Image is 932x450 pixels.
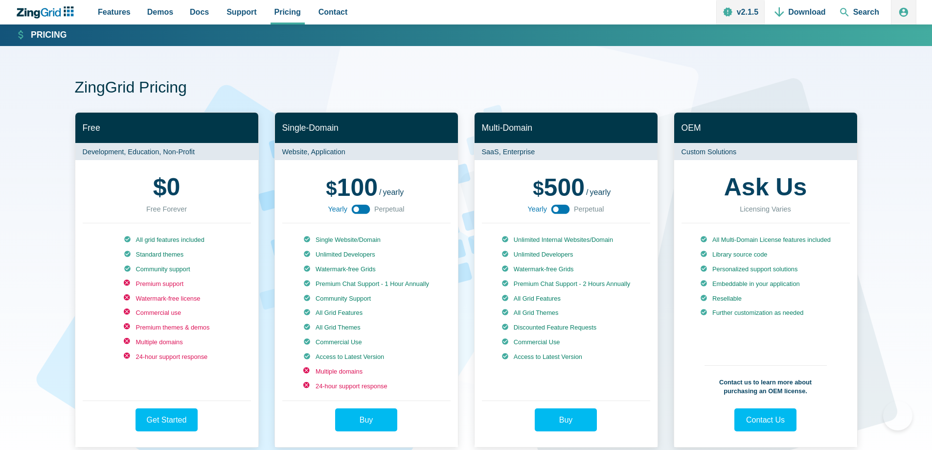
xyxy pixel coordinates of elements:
h2: OEM [674,113,857,143]
span: yearly [383,188,404,196]
div: Free Forever [146,203,187,215]
li: Community Support [303,294,429,303]
li: Watermark-free Grids [501,265,630,274]
li: Single Website/Domain [303,236,429,244]
p: SaaS, Enterprise [475,143,658,160]
p: Development, Education, Non-Profit [75,143,258,160]
li: Premium themes & demos [124,323,210,332]
strong: Ask Us [724,175,807,199]
li: Unlimited Developers [501,250,630,259]
span: Support [227,5,256,19]
a: Pricing [17,29,67,41]
span: Contact [318,5,348,19]
li: Unlimited Developers [303,250,429,259]
li: All Grid Themes [501,308,630,317]
li: All grid features included [124,236,210,244]
li: Embeddable in your application [700,280,831,288]
a: Get Started [136,408,198,431]
li: Multiple domains [124,338,210,347]
li: All Grid Themes [303,323,429,332]
h2: Multi-Domain [475,113,658,143]
span: Docs [190,5,209,19]
li: Premium Chat Support - 1 Hour Annually [303,280,429,288]
li: 24-hour support response [124,353,210,361]
li: Multiple domains [303,367,429,376]
span: Pricing [274,5,301,19]
li: Standard themes [124,250,210,259]
li: Access to Latest Version [303,353,429,361]
li: Premium Chat Support - 2 Hours Annually [501,280,630,288]
span: Demos [147,5,173,19]
a: Buy [335,408,397,431]
a: Buy [535,408,597,431]
li: Resellable [700,294,831,303]
li: Access to Latest Version [501,353,630,361]
span: Features [98,5,131,19]
li: 24-hour support response [303,382,429,391]
li: Community support [124,265,210,274]
span: Perpetual [574,203,604,215]
span: Yearly [527,203,546,215]
a: Contact Us [734,408,796,431]
li: Watermark-free Grids [303,265,429,274]
li: Premium support [124,280,210,288]
span: 500 [533,174,585,201]
strong: 0 [153,175,181,199]
li: Discounted Feature Requests [501,323,630,332]
h2: Single-Domain [275,113,458,143]
li: Watermark-free license [124,294,210,303]
p: Website, Application [275,143,458,160]
span: $ [153,175,167,199]
div: Licensing Varies [740,203,791,215]
li: Commercial Use [501,338,630,347]
li: All Grid Features [303,308,429,317]
li: All Grid Features [501,294,630,303]
span: / [586,189,588,196]
p: Contact us to learn more about purchasing an OEM license. [705,365,827,396]
span: Yearly [328,203,347,215]
a: ZingChart Logo. Click to return to the homepage [16,6,79,19]
span: Perpetual [374,203,405,215]
span: 100 [326,174,378,201]
li: All Multi-Domain License features included [700,236,831,244]
p: Custom Solutions [674,143,857,160]
h1: ZingGrid Pricing [75,77,858,99]
li: Unlimited Internal Websites/Domain [501,236,630,244]
span: yearly [590,188,611,196]
iframe: Help Scout Beacon - Open [883,401,912,430]
li: Commercial use [124,308,210,317]
li: Personalized support solutions [700,265,831,274]
span: / [379,189,381,196]
li: Commercial Use [303,338,429,347]
strong: Pricing [31,31,67,40]
li: Library source code [700,250,831,259]
h2: Free [75,113,258,143]
li: Further customization as needed [700,308,831,317]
